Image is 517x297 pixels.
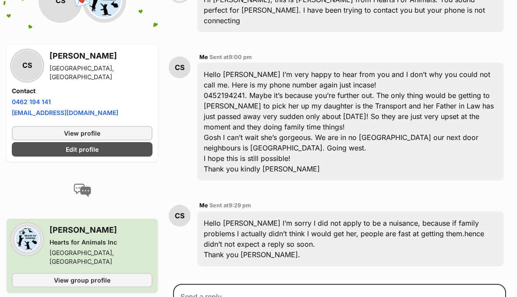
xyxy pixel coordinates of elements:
span: View group profile [54,276,110,285]
div: CS [12,50,42,81]
a: View group profile [12,273,152,287]
img: conversation-icon-4a6f8262b818ee0b60e3300018af0b2d0b884aa5de6e9bcb8d3d4eeb1a70a7c4.svg [74,184,91,197]
h4: Contact [12,87,152,95]
div: Hello [PERSON_NAME] I’m sorry I did not apply to be a nuisance, because if family problems I actu... [197,211,504,266]
span: Me [199,54,208,60]
span: Sent at [209,202,251,209]
span: Me [199,202,208,209]
span: 9:00 pm [229,54,252,60]
h3: [PERSON_NAME] [50,224,152,236]
img: Hearts for Animals Inc profile pic [12,224,42,255]
div: Hello [PERSON_NAME] I’m very happy to hear from you and I don’t why you could not call me. Here i... [197,63,504,181]
div: CS [169,56,191,78]
a: 0462 194 141 [12,98,51,105]
div: [GEOGRAPHIC_DATA], [GEOGRAPHIC_DATA] [50,248,152,266]
span: Sent at [209,54,252,60]
a: View profile [12,126,152,140]
h3: [PERSON_NAME] [50,50,152,62]
div: Hearts for Animals Inc [50,238,152,247]
span: Edit profile [66,145,99,154]
a: Edit profile [12,142,152,157]
a: [EMAIL_ADDRESS][DOMAIN_NAME] [12,109,118,116]
div: [GEOGRAPHIC_DATA], [GEOGRAPHIC_DATA] [50,64,152,81]
div: CS [169,205,191,227]
span: 9:29 pm [229,202,251,209]
span: View profile [64,129,100,138]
